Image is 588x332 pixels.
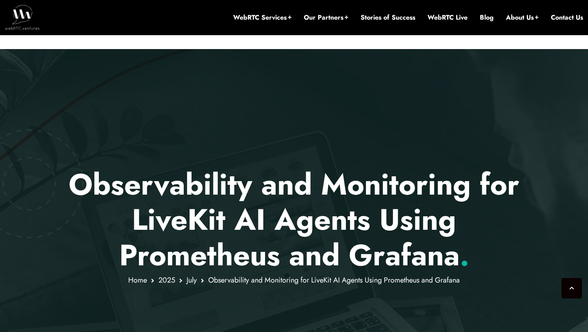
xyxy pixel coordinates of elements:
span: . [460,234,469,276]
a: Stories of Success [361,13,415,22]
a: 2025 [158,275,175,285]
span: Observability and Monitoring for LiveKit AI Agents Using Prometheus and Grafana [208,275,460,285]
a: Blog [480,13,494,22]
a: Home [128,275,147,285]
a: WebRTC Services [233,13,292,22]
p: Observability and Monitoring for LiveKit AI Agents Using Prometheus and Grafana [55,167,533,273]
a: About Us [506,13,539,22]
img: WebRTC.ventures [5,5,40,29]
a: Our Partners [304,13,348,22]
a: WebRTC Live [428,13,468,22]
a: Contact Us [551,13,583,22]
a: July [187,275,197,285]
